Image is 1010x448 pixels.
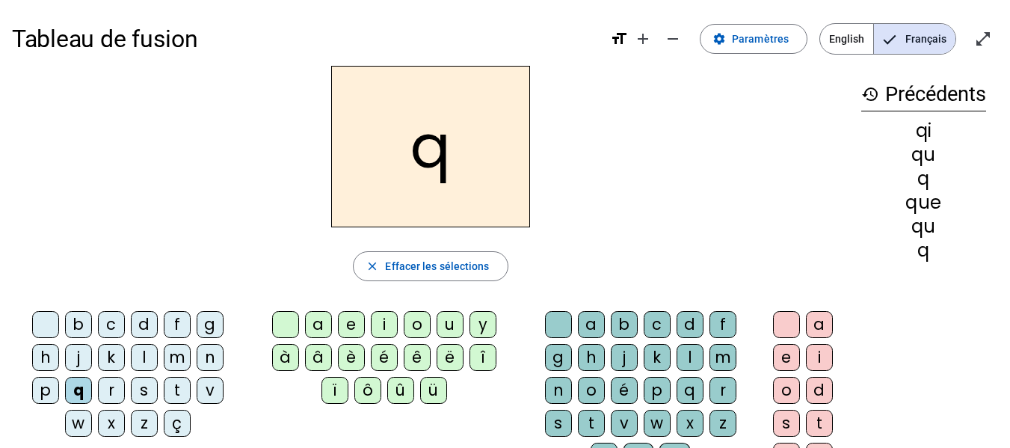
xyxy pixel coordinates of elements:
[404,344,431,371] div: ê
[321,377,348,404] div: ï
[806,311,833,338] div: a
[131,410,158,437] div: z
[305,344,332,371] div: â
[164,377,191,404] div: t
[197,344,224,371] div: n
[197,377,224,404] div: v
[371,311,398,338] div: i
[806,344,833,371] div: i
[437,344,464,371] div: ë
[611,410,638,437] div: v
[32,377,59,404] div: p
[712,32,726,46] mat-icon: settings
[658,24,688,54] button: Diminuer la taille de la police
[331,66,530,227] h2: q
[709,344,736,371] div: m
[874,24,955,54] span: Français
[578,344,605,371] div: h
[164,311,191,338] div: f
[469,344,496,371] div: î
[469,311,496,338] div: y
[861,85,879,103] mat-icon: history
[354,377,381,404] div: ô
[353,251,508,281] button: Effacer les sélections
[98,410,125,437] div: x
[806,377,833,404] div: d
[700,24,807,54] button: Paramètres
[861,218,986,236] div: qu
[820,24,873,54] span: English
[32,344,59,371] div: h
[644,311,671,338] div: c
[634,30,652,48] mat-icon: add
[644,344,671,371] div: k
[131,344,158,371] div: l
[338,344,365,371] div: è
[861,122,986,140] div: qi
[545,344,572,371] div: g
[773,410,800,437] div: s
[861,194,986,212] div: que
[861,242,986,260] div: q
[272,344,299,371] div: à
[164,410,191,437] div: ç
[806,410,833,437] div: t
[677,344,703,371] div: l
[65,311,92,338] div: b
[611,377,638,404] div: é
[305,311,332,338] div: a
[387,377,414,404] div: û
[545,377,572,404] div: n
[677,311,703,338] div: d
[65,410,92,437] div: w
[578,377,605,404] div: o
[197,311,224,338] div: g
[861,170,986,188] div: q
[819,23,956,55] mat-button-toggle-group: Language selection
[366,260,379,273] mat-icon: close
[371,344,398,371] div: é
[611,311,638,338] div: b
[968,24,998,54] button: Entrer en plein écran
[677,410,703,437] div: x
[578,410,605,437] div: t
[98,344,125,371] div: k
[131,377,158,404] div: s
[65,344,92,371] div: j
[610,30,628,48] mat-icon: format_size
[420,377,447,404] div: ü
[644,377,671,404] div: p
[545,410,572,437] div: s
[709,410,736,437] div: z
[437,311,464,338] div: u
[709,377,736,404] div: r
[732,30,789,48] span: Paramètres
[98,311,125,338] div: c
[709,311,736,338] div: f
[98,377,125,404] div: r
[404,311,431,338] div: o
[385,257,489,275] span: Effacer les sélections
[861,78,986,111] h3: Précédents
[65,377,92,404] div: q
[974,30,992,48] mat-icon: open_in_full
[611,344,638,371] div: j
[664,30,682,48] mat-icon: remove
[628,24,658,54] button: Augmenter la taille de la police
[644,410,671,437] div: w
[677,377,703,404] div: q
[773,377,800,404] div: o
[131,311,158,338] div: d
[164,344,191,371] div: m
[773,344,800,371] div: e
[12,15,598,63] h1: Tableau de fusion
[338,311,365,338] div: e
[578,311,605,338] div: a
[861,146,986,164] div: qu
